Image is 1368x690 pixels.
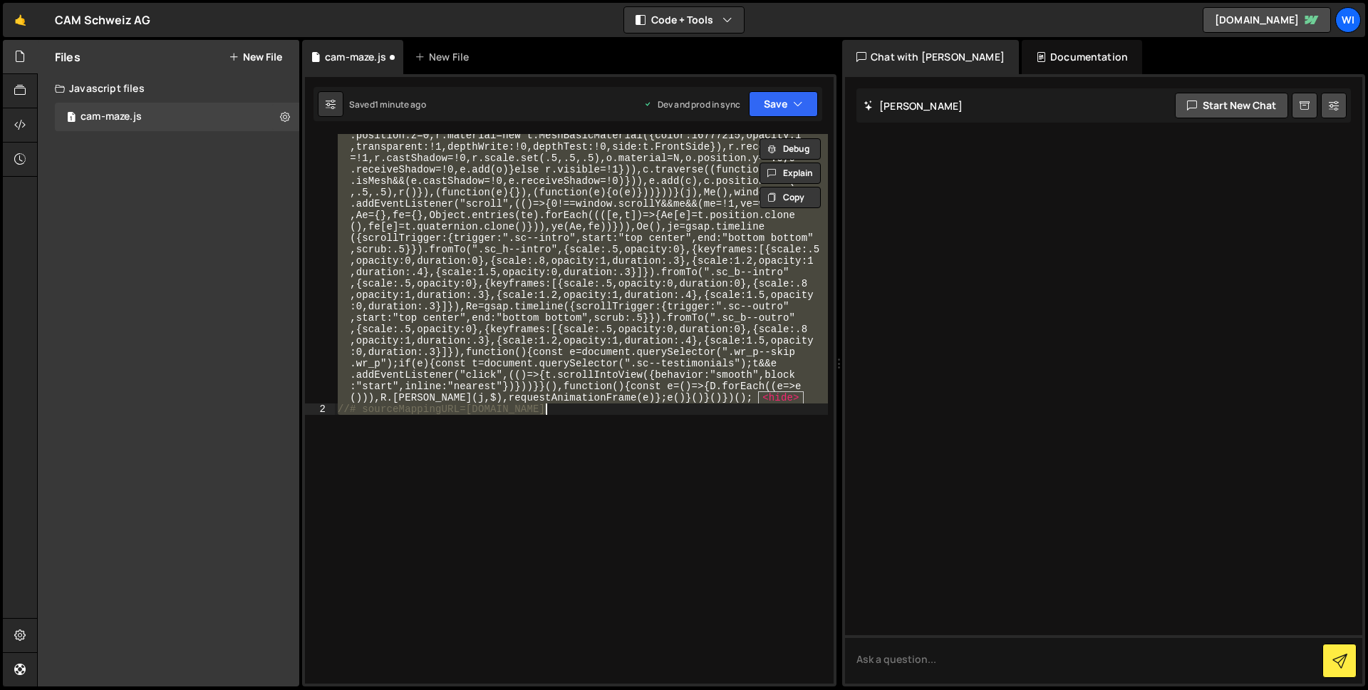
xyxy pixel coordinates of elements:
div: New File [415,50,475,64]
h2: Files [55,49,81,65]
button: Explain [760,163,821,184]
button: Code + Tools [624,7,744,33]
span: 1 [67,113,76,124]
h2: [PERSON_NAME] [864,99,963,113]
a: 🤙 [3,3,38,37]
a: [DOMAIN_NAME] [1203,7,1331,33]
button: Start new chat [1175,93,1288,118]
div: Dev and prod in sync [643,98,740,110]
a: wi [1335,7,1361,33]
div: cam-maze.js [325,50,386,64]
div: cam-maze.js [81,110,142,123]
button: Save [749,91,818,117]
span: <hide> [758,391,803,404]
div: CAM Schweiz AG [55,11,150,29]
div: Documentation [1022,40,1142,74]
div: Saved [349,98,426,110]
div: Javascript files [38,74,299,103]
div: 2 [305,403,335,415]
div: 1 minute ago [375,98,426,110]
button: Copy [760,187,821,208]
button: New File [229,51,282,63]
div: 16518/44815.js [55,103,299,131]
button: Debug [760,138,821,160]
div: Chat with [PERSON_NAME] [842,40,1019,74]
